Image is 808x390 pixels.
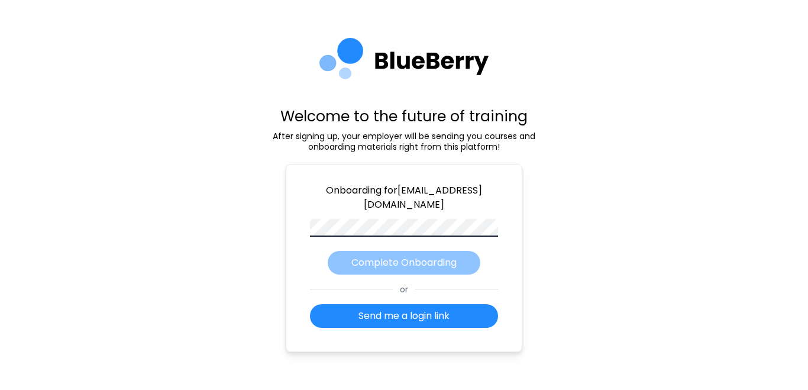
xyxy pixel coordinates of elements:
[310,304,498,328] button: Send me a login link
[319,38,489,88] img: company logo
[310,183,498,212] p: Onboarding for [EMAIL_ADDRESS][DOMAIN_NAME]
[256,131,552,152] p: After signing up, your employer will be sending you courses and onboarding materials right from t...
[393,284,415,295] span: or
[256,107,552,126] p: Welcome to the future of training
